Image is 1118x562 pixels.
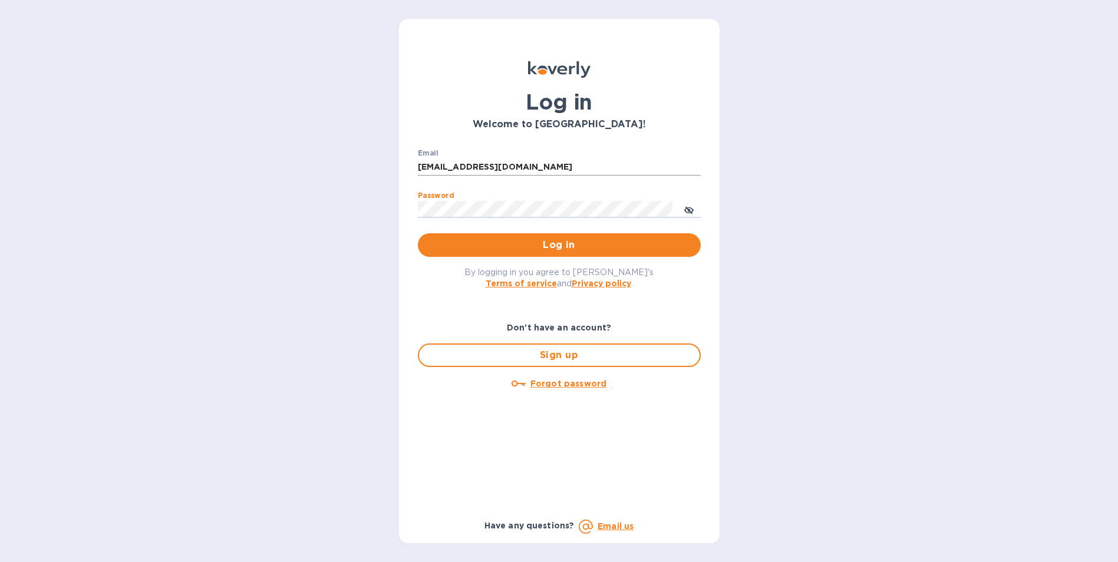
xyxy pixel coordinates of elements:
[530,379,606,388] u: Forgot password
[418,119,701,130] h3: Welcome to [GEOGRAPHIC_DATA]!
[418,233,701,257] button: Log in
[418,90,701,114] h1: Log in
[598,521,634,531] a: Email us
[418,343,701,367] button: Sign up
[418,150,438,157] label: Email
[418,192,454,199] label: Password
[677,197,701,221] button: toggle password visibility
[427,238,691,252] span: Log in
[572,279,631,288] a: Privacy policy
[486,279,557,288] a: Terms of service
[484,521,575,530] b: Have any questions?
[418,158,701,176] input: Enter email address
[528,61,591,78] img: Koverly
[507,323,611,332] b: Don't have an account?
[428,348,690,362] span: Sign up
[464,267,654,288] span: By logging in you agree to [PERSON_NAME]'s and .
